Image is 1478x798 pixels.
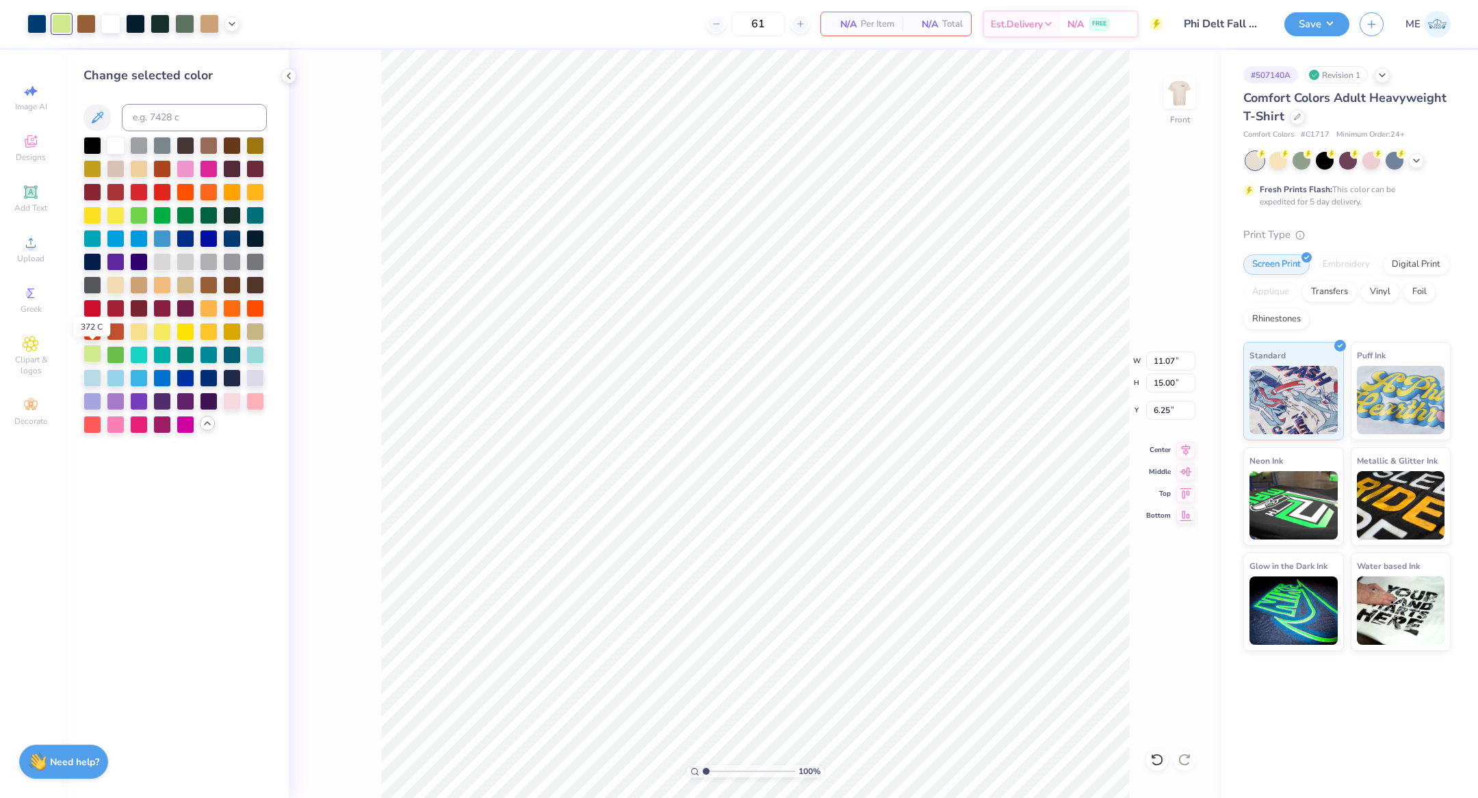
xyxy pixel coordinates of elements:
[942,17,963,31] span: Total
[122,104,267,131] input: e.g. 7428 c
[14,202,47,213] span: Add Text
[1361,282,1399,302] div: Vinyl
[1243,282,1298,302] div: Applique
[1243,129,1294,141] span: Comfort Colors
[1403,282,1436,302] div: Foil
[1067,17,1084,31] span: N/A
[1405,16,1421,32] span: ME
[1146,467,1171,477] span: Middle
[1336,129,1405,141] span: Minimum Order: 24 +
[73,317,110,336] div: 372 C
[1146,445,1171,455] span: Center
[1166,79,1193,107] img: Front
[14,416,47,427] span: Decorate
[1092,19,1106,29] span: FREE
[1314,254,1379,275] div: Embroidery
[1357,348,1386,362] span: Puff Ink
[991,17,1043,31] span: Est. Delivery
[1383,254,1449,275] div: Digital Print
[1146,489,1171,498] span: Top
[829,17,857,31] span: N/A
[1301,129,1330,141] span: # C1717
[16,152,46,163] span: Designs
[1249,348,1286,362] span: Standard
[21,304,42,315] span: Greek
[1302,282,1357,302] div: Transfers
[1249,471,1338,540] img: Neon Ink
[1405,11,1451,38] a: ME
[1357,366,1445,434] img: Puff Ink
[1243,254,1310,275] div: Screen Print
[15,101,47,112] span: Image AI
[1249,366,1338,434] img: Standard
[1357,576,1445,645] img: Water based Ink
[17,253,44,264] span: Upload
[1305,66,1368,83] div: Revision 1
[1146,511,1171,520] span: Bottom
[1170,114,1190,126] div: Front
[1243,90,1447,124] span: Comfort Colors Adult Heavyweight T-Shirt
[861,17,894,31] span: Per Item
[911,17,938,31] span: N/A
[1243,309,1310,330] div: Rhinestones
[1249,559,1327,573] span: Glow in the Dark Ink
[1260,184,1332,195] strong: Fresh Prints Flash:
[1357,453,1438,468] span: Metallic & Glitter Ink
[50,756,99,769] strong: Need help?
[1284,12,1349,36] button: Save
[1357,559,1420,573] span: Water based Ink
[1357,471,1445,540] img: Metallic & Glitter Ink
[1249,453,1283,468] span: Neon Ink
[1249,576,1338,645] img: Glow in the Dark Ink
[1243,227,1451,243] div: Print Type
[83,66,267,85] div: Change selected color
[731,12,785,36] input: – –
[7,354,55,376] span: Clipart & logos
[1243,66,1298,83] div: # 507140A
[1260,183,1428,208] div: This color can be expedited for 5 day delivery.
[1424,11,1451,38] img: Maria Espena
[799,765,820,777] span: 100 %
[1174,10,1274,38] input: Untitled Design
